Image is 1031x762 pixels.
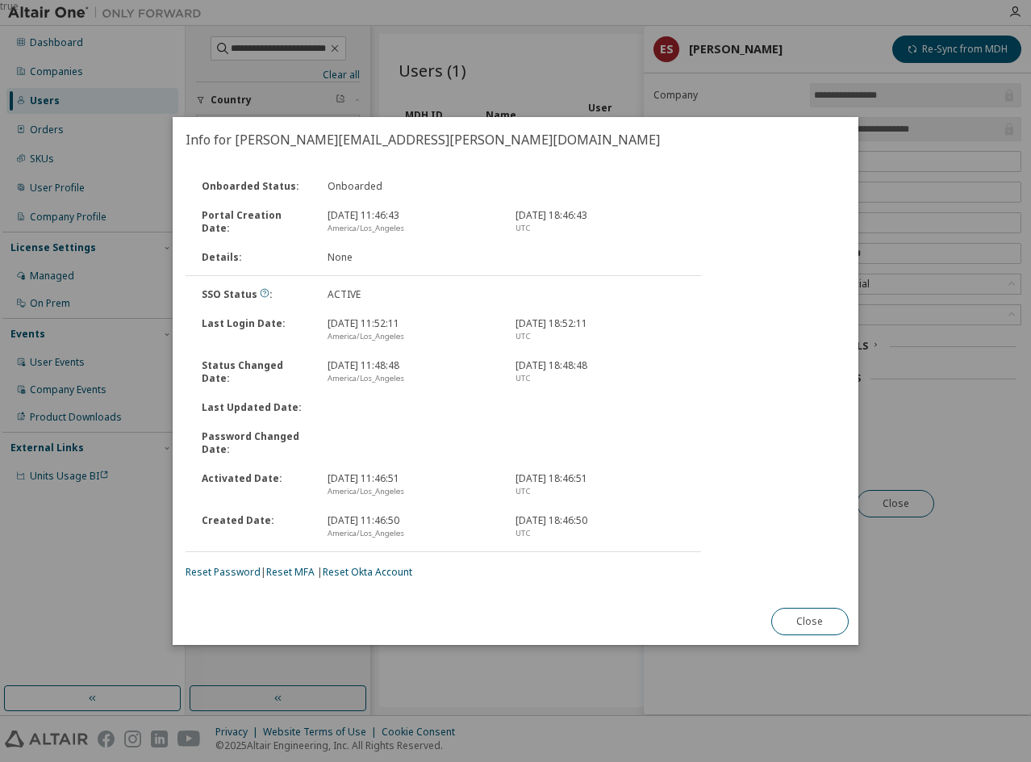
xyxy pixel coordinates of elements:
a: Reset Password [186,565,261,579]
div: UTC [516,485,686,498]
div: Onboarded Status : [192,180,318,193]
div: [DATE] 18:48:48 [507,359,695,385]
div: America/Los_Angeles [328,527,497,540]
div: UTC [516,372,686,385]
div: UTC [516,527,686,540]
div: [DATE] 18:52:11 [507,317,695,343]
div: Password Changed Date : [192,430,318,456]
div: Details : [192,251,318,264]
div: UTC [516,330,686,343]
a: Reset MFA [266,565,315,579]
div: Created Date : [192,514,318,540]
div: Portal Creation Date : [192,209,318,235]
div: [DATE] 11:46:51 [318,472,507,498]
div: [DATE] 18:46:50 [507,514,695,540]
div: Activated Date : [192,472,318,498]
div: [DATE] 18:46:43 [507,209,695,235]
div: Last Updated Date : [192,401,318,414]
div: America/Los_Angeles [328,330,497,343]
div: [DATE] 18:46:51 [507,472,695,498]
div: [DATE] 11:52:11 [318,317,507,343]
div: [DATE] 11:46:43 [318,209,507,235]
div: [DATE] 11:46:50 [318,514,507,540]
div: None [318,251,507,264]
div: UTC [516,222,686,235]
div: | | [186,566,701,579]
div: America/Los_Angeles [328,372,497,385]
div: SSO Status : [192,288,318,301]
div: America/Los_Angeles [328,485,497,498]
div: America/Los_Angeles [328,222,497,235]
button: Close [771,608,849,635]
a: Reset Okta Account [323,565,412,579]
div: Onboarded [318,180,507,193]
div: [DATE] 11:48:48 [318,359,507,385]
div: ACTIVE [318,288,507,301]
div: Last Login Date : [192,317,318,343]
div: Status Changed Date : [192,359,318,385]
h2: Info for [PERSON_NAME][EMAIL_ADDRESS][PERSON_NAME][DOMAIN_NAME] [173,117,858,162]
